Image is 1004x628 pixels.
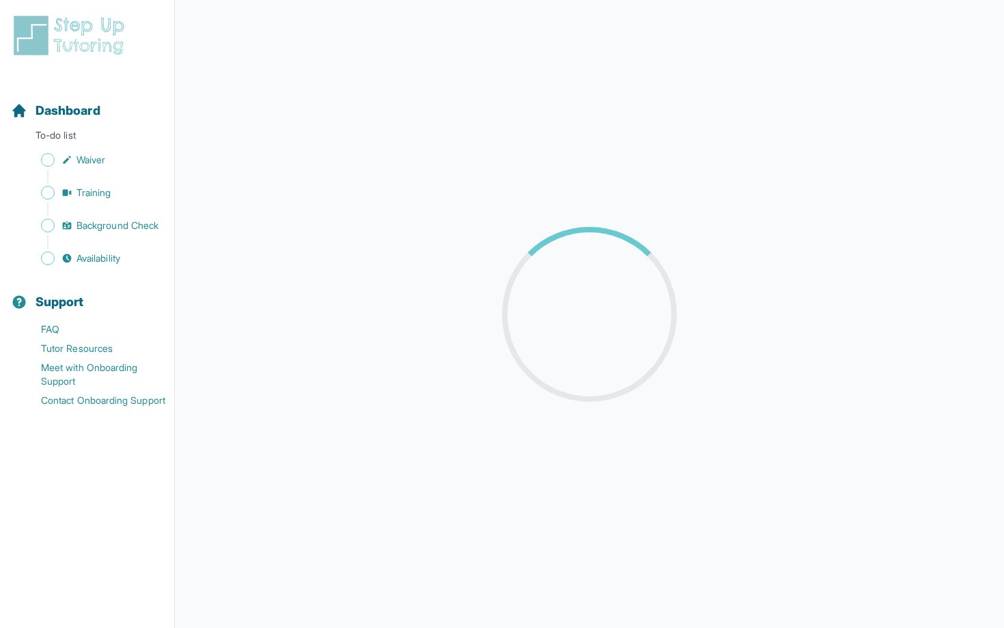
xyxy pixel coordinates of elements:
span: Background Check [76,219,158,232]
span: Support [36,292,84,312]
a: Waiver [11,150,174,169]
span: Waiver [76,153,105,167]
a: Contact Onboarding Support [11,391,174,410]
a: Dashboard [11,101,100,120]
span: Dashboard [36,101,100,120]
span: Training [76,186,111,200]
button: Support [5,271,169,317]
a: Background Check [11,216,174,235]
span: Availability [76,251,120,265]
a: Availability [11,249,174,268]
button: Dashboard [5,79,169,126]
a: Tutor Resources [11,339,174,358]
a: Meet with Onboarding Support [11,358,174,391]
a: FAQ [11,320,174,339]
img: logo [11,14,133,57]
p: To-do list [5,128,169,148]
a: Training [11,183,174,202]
